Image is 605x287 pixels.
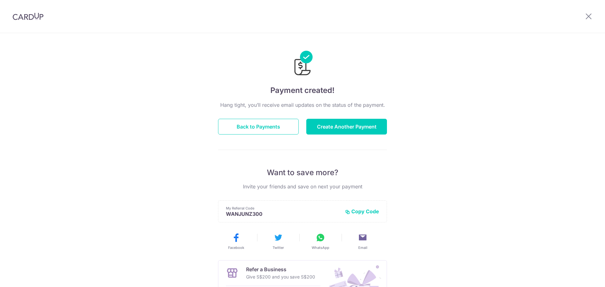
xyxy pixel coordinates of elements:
[226,211,340,217] p: WANJUNZ300
[217,232,255,250] button: Facebook
[246,266,315,273] p: Refer a Business
[226,206,340,211] p: My Referral Code
[228,245,244,250] span: Facebook
[358,245,367,250] span: Email
[260,232,297,250] button: Twitter
[302,232,339,250] button: WhatsApp
[218,183,387,190] p: Invite your friends and save on next your payment
[13,13,43,20] img: CardUp
[344,232,381,250] button: Email
[306,119,387,135] button: Create Another Payment
[218,85,387,96] h4: Payment created!
[246,273,315,281] p: Give S$200 and you save S$200
[292,51,313,77] img: Payments
[218,168,387,178] p: Want to save more?
[273,245,284,250] span: Twitter
[312,245,329,250] span: WhatsApp
[218,101,387,109] p: Hang tight, you’ll receive email updates on the status of the payment.
[345,208,379,215] button: Copy Code
[218,119,299,135] button: Back to Payments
